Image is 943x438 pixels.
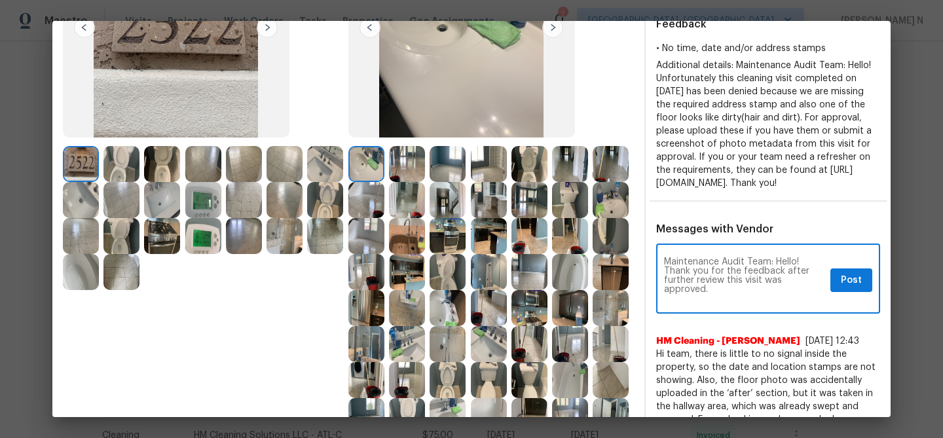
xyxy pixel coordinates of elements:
textarea: Maintenance Audit Team: Hello! Thank you for the feedback after further review this visit was app... [664,257,825,303]
img: right-chevron-button-url [542,17,563,38]
img: left-chevron-button-url [74,17,95,38]
span: HM Cleaning - [PERSON_NAME] [656,335,800,348]
button: Post [830,268,872,293]
span: Post [841,272,862,289]
img: left-chevron-button-url [360,17,380,38]
span: Messages with Vendor [656,224,773,234]
span: • No time, date and/or address stamps [656,44,826,53]
img: right-chevron-button-url [257,17,278,38]
span: [DATE] 12:43 [805,337,859,346]
span: Additional details: Maintenance Audit Team: Hello! Unfortunately this cleaning visit completed on... [656,61,872,188]
span: Feedback [656,19,707,29]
